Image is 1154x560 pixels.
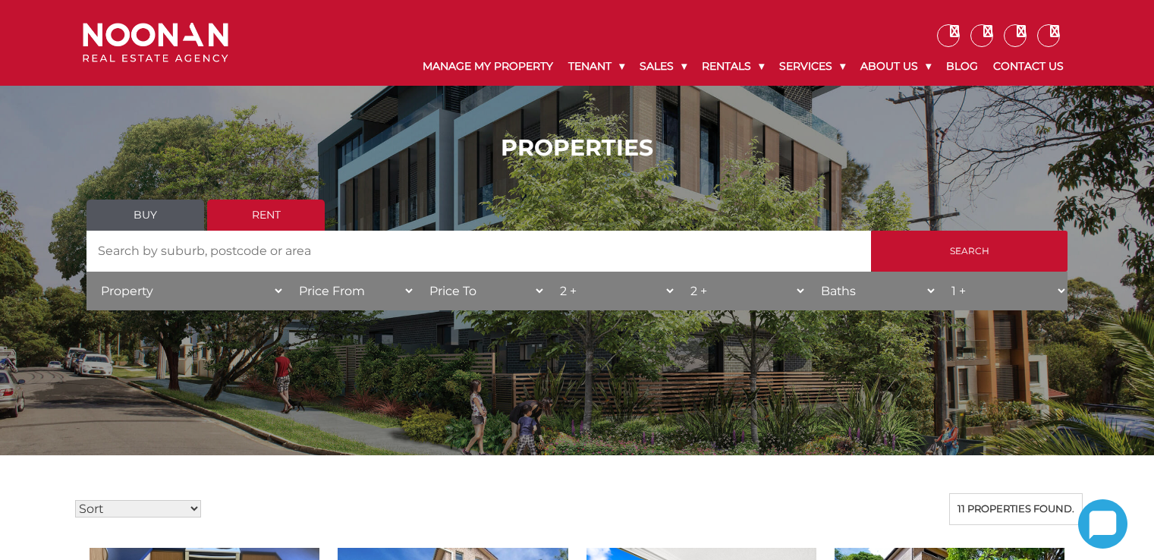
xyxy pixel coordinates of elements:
a: Blog [939,47,986,86]
select: Sort Listings [75,500,201,518]
h1: PROPERTIES [86,134,1068,162]
a: Services [772,47,853,86]
a: Sales [632,47,694,86]
a: Tenant [561,47,632,86]
div: 11 properties found. [949,493,1083,525]
a: Rentals [694,47,772,86]
a: Buy [86,200,204,231]
a: About Us [853,47,939,86]
input: Search by suburb, postcode or area [86,231,871,272]
a: Manage My Property [415,47,561,86]
a: Contact Us [986,47,1071,86]
img: Noonan Real Estate Agency [83,23,228,63]
input: Search [871,231,1068,272]
a: Rent [207,200,325,231]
